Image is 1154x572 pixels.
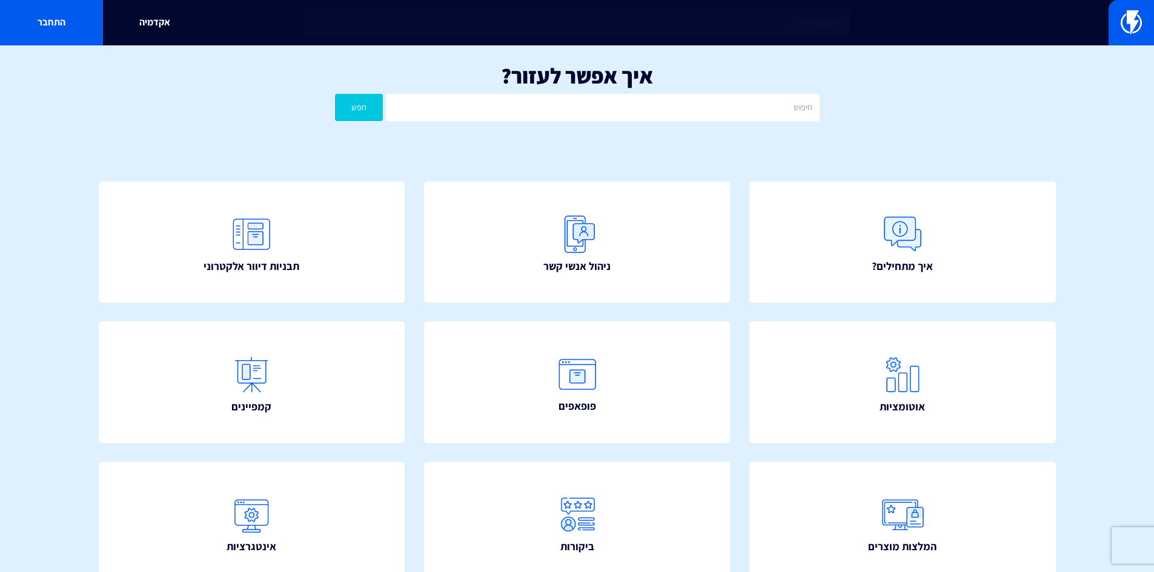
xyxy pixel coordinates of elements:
span: ניהול אנשי קשר [543,258,611,274]
a: אוטומציות [749,321,1056,442]
a: תבניות דיוור אלקטרוני [99,182,405,303]
h1: איך אפשר לעזור? [18,64,1136,88]
span: איך מתחילים? [872,258,933,274]
a: קמפיינים [99,321,405,442]
a: איך מתחילים? [749,182,1056,303]
input: חיפוש [386,94,819,121]
span: אוטומציות [880,399,925,415]
button: חפש [335,94,383,121]
span: קמפיינים [231,399,271,415]
input: חיפוש מהיר... [305,9,850,37]
span: אינטגרציות [227,539,276,554]
span: ביקורות [560,539,594,554]
a: פופאפים [424,321,731,442]
span: פופאפים [559,398,596,414]
span: המלצות מוצרים [868,539,937,554]
span: תבניות דיוור אלקטרוני [204,258,299,274]
a: ניהול אנשי קשר [424,182,731,303]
